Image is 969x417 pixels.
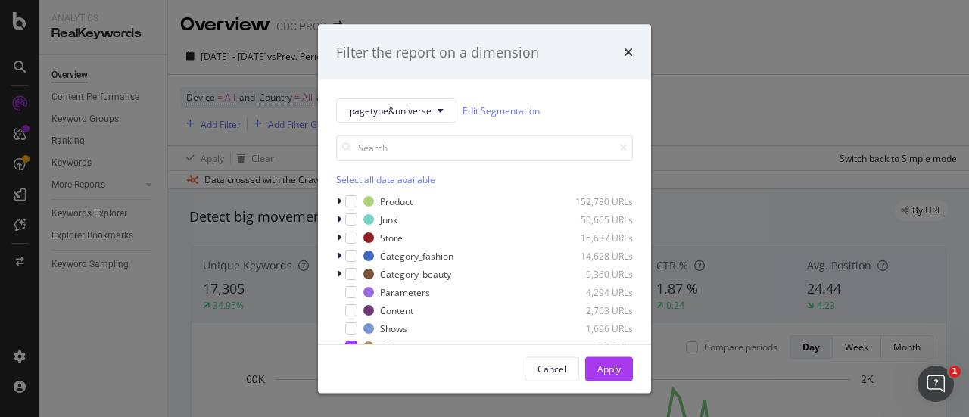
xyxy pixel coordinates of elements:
div: 1,696 URLs [559,322,633,335]
div: 14,628 URLs [559,249,633,262]
div: Store [380,231,403,244]
iframe: Intercom live chat [918,366,954,402]
button: Cancel [525,356,579,381]
span: pagetype&universe [349,104,432,117]
div: 2,763 URLs [559,303,633,316]
div: 9,360 URLs [559,267,633,280]
div: Junk [380,213,397,226]
div: times [624,42,633,62]
div: Select all data available [336,173,633,186]
div: Filter the report on a dimension [336,42,539,62]
button: pagetype&universe [336,98,456,123]
div: 152,780 URLs [559,194,633,207]
div: 664 URLs [559,340,633,353]
div: Product [380,194,413,207]
div: modal [318,24,651,393]
div: Apply [597,362,621,375]
div: 50,665 URLs [559,213,633,226]
div: Category_beauty [380,267,451,280]
div: 15,637 URLs [559,231,633,244]
span: 1 [949,366,961,378]
div: Category_fashion [380,249,453,262]
div: Gift [380,340,395,353]
div: Content [380,303,413,316]
div: Parameters [380,285,430,298]
div: 4,294 URLs [559,285,633,298]
a: Edit Segmentation [463,102,540,118]
div: Shows [380,322,407,335]
input: Search [336,135,633,161]
button: Apply [585,356,633,381]
div: Cancel [537,362,566,375]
